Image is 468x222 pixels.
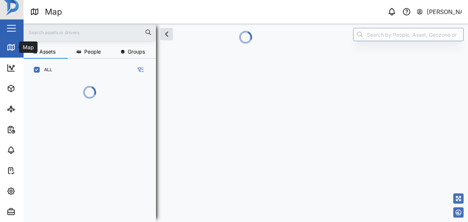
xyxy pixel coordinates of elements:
div: Admin [19,208,41,216]
div: grid [29,110,156,216]
div: Settings [19,187,45,195]
div: Tasks [19,167,39,175]
input: Search assets or drivers [28,27,152,38]
div: Map [45,6,62,18]
div: Sites [19,105,37,113]
input: Search by People, Asset, Geozone or Place [353,28,464,41]
div: [PERSON_NAME] [427,7,462,17]
span: Groups [128,49,145,54]
div: Reports [19,125,44,134]
div: Map [19,43,36,51]
div: Dashboard [19,64,52,72]
span: Assets [39,49,56,54]
div: Alarms [19,146,42,154]
span: People [84,49,101,54]
button: [PERSON_NAME] [416,7,462,17]
label: ALL [40,67,52,73]
div: Assets [19,84,42,92]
